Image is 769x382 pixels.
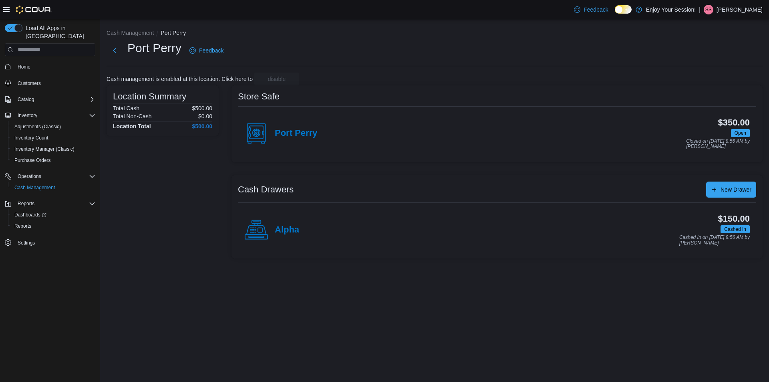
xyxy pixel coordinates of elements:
[705,5,712,14] span: SS
[113,123,151,129] h4: Location Total
[18,200,34,207] span: Reports
[721,186,751,194] span: New Drawer
[14,62,34,72] a: Home
[107,42,123,59] button: Next
[11,133,52,143] a: Inventory Count
[192,105,212,111] p: $500.00
[238,185,294,194] h3: Cash Drawers
[2,77,99,89] button: Customers
[704,5,713,14] div: Sabrina Shaw
[14,123,61,130] span: Adjustments (Classic)
[5,58,95,269] nav: Complex example
[198,113,212,119] p: $0.00
[14,237,95,247] span: Settings
[14,111,95,120] span: Inventory
[721,225,750,233] span: Cashed In
[14,78,95,88] span: Customers
[571,2,611,18] a: Feedback
[18,96,34,103] span: Catalog
[18,173,41,180] span: Operations
[275,225,299,235] h4: Alpha
[11,144,78,154] a: Inventory Manager (Classic)
[14,79,44,88] a: Customers
[14,157,51,164] span: Purchase Orders
[238,92,280,101] h3: Store Safe
[14,223,31,229] span: Reports
[735,129,746,137] span: Open
[113,105,139,111] h6: Total Cash
[14,111,40,120] button: Inventory
[8,209,99,220] a: Dashboards
[16,6,52,14] img: Cova
[192,123,212,129] h4: $500.00
[2,61,99,73] button: Home
[8,121,99,132] button: Adjustments (Classic)
[11,210,95,220] span: Dashboards
[717,5,763,14] p: [PERSON_NAME]
[199,46,223,55] span: Feedback
[113,92,186,101] h3: Location Summary
[11,144,95,154] span: Inventory Manager (Classic)
[724,226,746,233] span: Cashed In
[14,95,95,104] span: Catalog
[2,198,99,209] button: Reports
[11,210,50,220] a: Dashboards
[113,113,152,119] h6: Total Non-Cash
[699,5,701,14] p: |
[686,139,750,150] p: Closed on [DATE] 8:56 AM by [PERSON_NAME]
[268,75,286,83] span: disable
[18,80,41,87] span: Customers
[161,30,186,36] button: Port Perry
[11,221,34,231] a: Reports
[11,133,95,143] span: Inventory Count
[2,171,99,182] button: Operations
[18,112,37,119] span: Inventory
[18,240,35,246] span: Settings
[731,129,750,137] span: Open
[8,220,99,232] button: Reports
[107,30,154,36] button: Cash Management
[14,199,95,208] span: Reports
[107,76,253,82] p: Cash management is enabled at this location. Click here to
[718,118,750,127] h3: $350.00
[107,29,763,38] nav: An example of EuiBreadcrumbs
[275,128,317,139] h4: Port Perry
[584,6,608,14] span: Feedback
[2,236,99,248] button: Settings
[718,214,750,224] h3: $150.00
[11,183,58,192] a: Cash Management
[14,212,46,218] span: Dashboards
[127,40,181,56] h1: Port Perry
[706,182,756,198] button: New Drawer
[8,132,99,144] button: Inventory Count
[11,122,64,131] a: Adjustments (Classic)
[14,172,95,181] span: Operations
[679,235,750,246] p: Cashed In on [DATE] 8:56 AM by [PERSON_NAME]
[8,144,99,155] button: Inventory Manager (Classic)
[254,73,299,85] button: disable
[11,122,95,131] span: Adjustments (Classic)
[2,94,99,105] button: Catalog
[615,5,632,14] input: Dark Mode
[14,172,44,181] button: Operations
[11,221,95,231] span: Reports
[18,64,30,70] span: Home
[186,42,227,59] a: Feedback
[11,156,95,165] span: Purchase Orders
[11,183,95,192] span: Cash Management
[14,135,48,141] span: Inventory Count
[14,199,38,208] button: Reports
[14,62,95,72] span: Home
[14,238,38,248] a: Settings
[2,110,99,121] button: Inventory
[8,182,99,193] button: Cash Management
[11,156,54,165] a: Purchase Orders
[22,24,95,40] span: Load All Apps in [GEOGRAPHIC_DATA]
[14,146,74,152] span: Inventory Manager (Classic)
[8,155,99,166] button: Purchase Orders
[646,5,696,14] p: Enjoy Your Session!
[14,184,55,191] span: Cash Management
[14,95,37,104] button: Catalog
